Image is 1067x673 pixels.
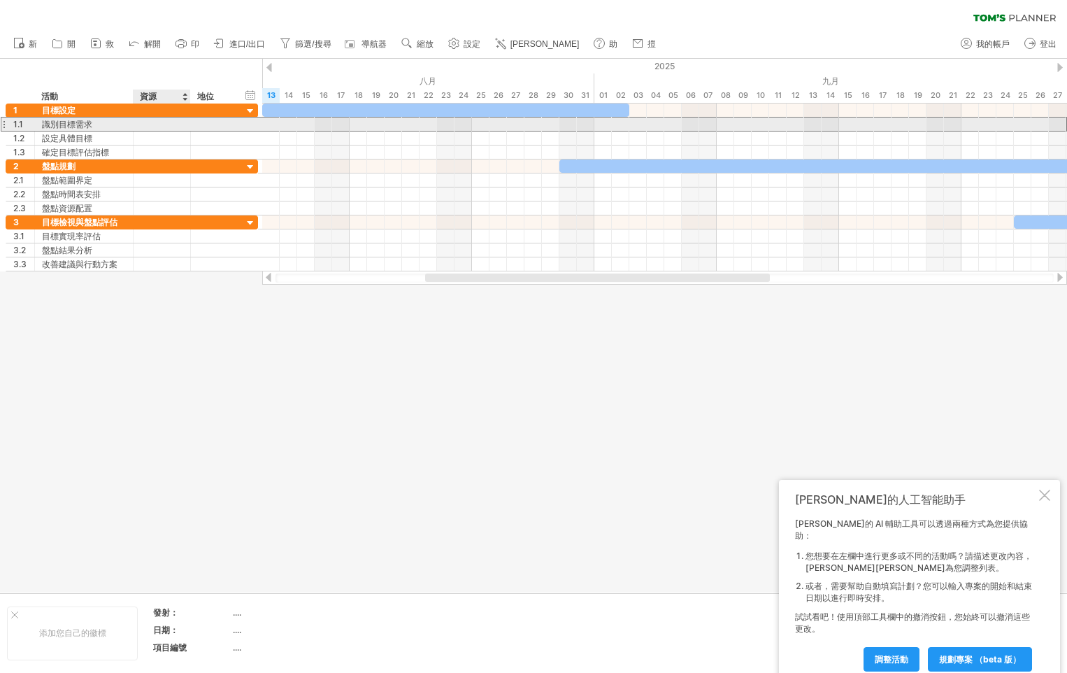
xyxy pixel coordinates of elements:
div: 盤點範圍界定 [42,173,126,187]
div: 活動 [41,90,125,104]
a: 規劃專案 （Beta 版） [928,647,1032,672]
div: Thursday, 14 August 2025 [280,88,297,103]
div: Thursday, 11 September 2025 [769,88,787,103]
div: 3.3 [13,257,34,271]
a: 進口/出口 [210,35,269,53]
div: Friday, 22 August 2025 [420,88,437,103]
div: Wednesday, 27 August 2025 [507,88,524,103]
a: 印 [172,35,203,53]
div: Saturday, 23 August 2025 [437,88,454,103]
div: Sunday, 21 September 2025 [944,88,961,103]
div: Sunday, 31 August 2025 [577,88,594,103]
div: Friday, 12 September 2025 [787,88,804,103]
div: 發射： [153,607,230,618]
div: 盤點結果分析 [42,243,126,257]
div: 盤點時間表安排 [42,187,126,201]
span: 助 [609,39,617,49]
div: Monday, 25 August 2025 [472,88,489,103]
div: Tuesday, 2 September 2025 [612,88,629,103]
div: Tuesday, 23 September 2025 [979,88,996,103]
div: 設定具體目標 [42,132,126,145]
div: 3 [13,215,34,229]
div: Tuesday, 16 September 2025 [857,88,874,103]
a: 我的帳戶 [957,35,1014,53]
li: 您想要在左欄中進行更多或不同的活動嗎？請描述更改內容，[PERSON_NAME][PERSON_NAME]為您調整列表。 [805,551,1036,574]
a: 解開 [125,35,165,53]
div: Monday, 8 September 2025 [717,88,734,103]
span: 登出 [1040,39,1057,49]
span: 新 [29,39,37,49]
span: 我的帳戶 [976,39,1010,49]
div: 目標實現率評估 [42,229,126,243]
div: Wednesday, 24 September 2025 [996,88,1014,103]
div: Wednesday, 10 September 2025 [752,88,769,103]
div: 地位 [197,90,228,104]
div: Saturday, 16 August 2025 [315,88,332,103]
div: Wednesday, 3 September 2025 [629,88,647,103]
div: [PERSON_NAME]的人工智能助手 [795,493,1036,508]
div: Thursday, 4 September 2025 [647,88,664,103]
div: 1.2 [13,132,34,145]
div: Sunday, 17 August 2025 [332,88,350,103]
div: .... [233,642,350,653]
div: Saturday, 6 September 2025 [682,88,699,103]
a: 篩選/搜尋 [276,35,335,53]
a: [PERSON_NAME] [492,35,584,53]
div: 3.1 [13,229,34,243]
div: Tuesday, 19 August 2025 [367,88,385,103]
div: 目標設定 [42,104,126,117]
font: 試試看吧！使用頂部工具欄中的撤消按鈕，您始終可以撤消這些更改。 [795,611,1030,634]
div: 3.2 [13,243,34,257]
div: 盤點資源配置 [42,201,126,215]
a: 新 [10,35,41,53]
div: .... [233,624,350,636]
div: Tuesday, 9 September 2025 [734,88,752,103]
div: 2 [13,160,34,173]
div: Monday, 1 September 2025 [594,88,612,103]
div: 資源 [140,90,182,104]
div: 識別目標需求 [42,118,126,131]
div: Sunday, 24 August 2025 [454,88,472,103]
div: 1.3 [13,146,34,159]
div: 改善建議與行動方案 [42,257,126,271]
div: 日期： [153,624,230,636]
div: Thursday, 25 September 2025 [1014,88,1031,103]
div: 目標檢視與盤點評估 [42,215,126,229]
span: 調整活動 [875,654,908,665]
span: 解開 [144,39,161,49]
font: [PERSON_NAME]的 AI 輔助工具可以透過兩種方式為您提供協助： [795,518,1028,541]
div: 1.1 [13,118,34,131]
div: 確定目標評估指標 [42,146,126,159]
div: Saturday, 27 September 2025 [1049,88,1066,103]
div: .... [233,607,350,618]
div: 盤點規劃 [42,160,126,173]
a: 設定 [445,35,485,53]
div: Friday, 15 August 2025 [297,88,315,103]
span: 救 [106,39,114,49]
div: Friday, 5 September 2025 [664,88,682,103]
div: Friday, 26 September 2025 [1031,88,1049,103]
div: Sunday, 7 September 2025 [699,88,717,103]
div: 1 [13,104,34,117]
span: [PERSON_NAME] [510,39,580,49]
span: 導航器 [361,39,387,49]
a: 助 [590,35,622,53]
div: August 2025 [52,73,594,88]
a: 縮放 [398,35,438,53]
font: 添加您自己的徽標 [39,628,106,638]
div: Monday, 18 August 2025 [350,88,367,103]
li: 或者，需要幫助自動填寫計劃？您可以輸入專案的開始和結束日期以進行即時安排。 [805,581,1036,604]
a: 救 [87,35,118,53]
a: 開 [48,35,80,53]
div: Thursday, 28 August 2025 [524,88,542,103]
div: Wednesday, 17 September 2025 [874,88,891,103]
div: Saturday, 13 September 2025 [804,88,822,103]
span: 縮放 [417,39,434,49]
div: Friday, 29 August 2025 [542,88,559,103]
div: 項目編號 [153,642,230,653]
span: 㨟 [647,39,656,49]
div: Sunday, 14 September 2025 [822,88,839,103]
span: 進口/出口 [229,39,265,49]
div: Thursday, 21 August 2025 [402,88,420,103]
a: 調整活動 [864,647,919,672]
